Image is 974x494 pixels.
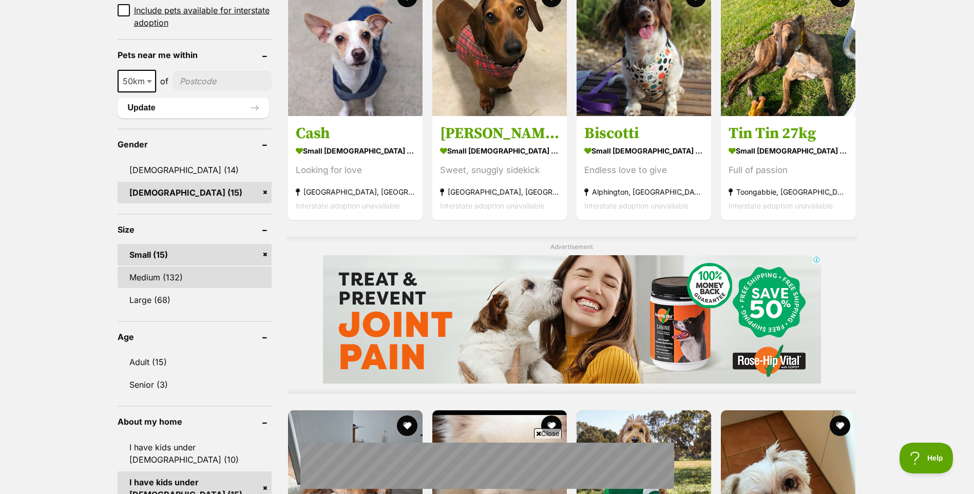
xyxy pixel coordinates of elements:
a: [PERSON_NAME] small [DEMOGRAPHIC_DATA] Dog Sweet, snuggly sidekick [GEOGRAPHIC_DATA], [GEOGRAPHIC... [432,116,567,220]
a: Medium (132) [118,267,272,288]
span: Close [534,428,562,439]
iframe: Advertisement [300,443,674,489]
h3: Cash [296,124,415,143]
header: Pets near me within [118,50,272,60]
a: I have kids under [DEMOGRAPHIC_DATA] (10) [118,436,272,470]
a: Senior (3) [118,374,272,395]
span: 50km [119,74,155,88]
div: Looking for love [296,163,415,177]
div: Full of passion [729,163,848,177]
a: Adult (15) [118,351,272,373]
a: Large (68) [118,289,272,311]
div: Advertisement [287,237,857,394]
header: Gender [118,140,272,149]
span: Interstate adoption unavailable [296,201,400,210]
span: of [160,75,168,87]
a: Include pets available for interstate adoption [118,4,272,29]
button: favourite [541,415,562,436]
span: Interstate adoption unavailable [440,201,544,210]
button: Update [118,98,269,118]
header: Age [118,332,272,341]
span: Interstate adoption unavailable [584,201,689,210]
strong: Alphington, [GEOGRAPHIC_DATA] [584,185,703,199]
strong: [GEOGRAPHIC_DATA], [GEOGRAPHIC_DATA] [440,185,559,199]
iframe: Advertisement [323,255,821,384]
input: postcode [173,71,272,91]
strong: small [DEMOGRAPHIC_DATA] Dog [296,143,415,158]
strong: small [DEMOGRAPHIC_DATA] Dog [584,143,703,158]
span: Include pets available for interstate adoption [134,4,272,29]
div: Sweet, snuggly sidekick [440,163,559,177]
a: Biscotti small [DEMOGRAPHIC_DATA] Dog Endless love to give Alphington, [GEOGRAPHIC_DATA] Intersta... [577,116,711,220]
a: Tin Tin 27kg small [DEMOGRAPHIC_DATA] Dog Full of passion Toongabbie, [GEOGRAPHIC_DATA] Interstat... [721,116,855,220]
button: favourite [830,415,851,436]
strong: [GEOGRAPHIC_DATA], [GEOGRAPHIC_DATA] [296,185,415,199]
a: Cash small [DEMOGRAPHIC_DATA] Dog Looking for love [GEOGRAPHIC_DATA], [GEOGRAPHIC_DATA] Interstat... [288,116,423,220]
strong: small [DEMOGRAPHIC_DATA] Dog [729,143,848,158]
strong: small [DEMOGRAPHIC_DATA] Dog [440,143,559,158]
strong: Toongabbie, [GEOGRAPHIC_DATA] [729,185,848,199]
a: [DEMOGRAPHIC_DATA] (14) [118,159,272,181]
h3: [PERSON_NAME] [440,124,559,143]
h3: Biscotti [584,124,703,143]
span: Interstate adoption unavailable [729,201,833,210]
button: favourite [397,415,417,436]
header: Size [118,225,272,234]
header: About my home [118,417,272,426]
h3: Tin Tin 27kg [729,124,848,143]
a: [DEMOGRAPHIC_DATA] (15) [118,182,272,203]
div: Endless love to give [584,163,703,177]
a: Small (15) [118,244,272,265]
iframe: Help Scout Beacon - Open [900,443,953,473]
span: 50km [118,70,156,92]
